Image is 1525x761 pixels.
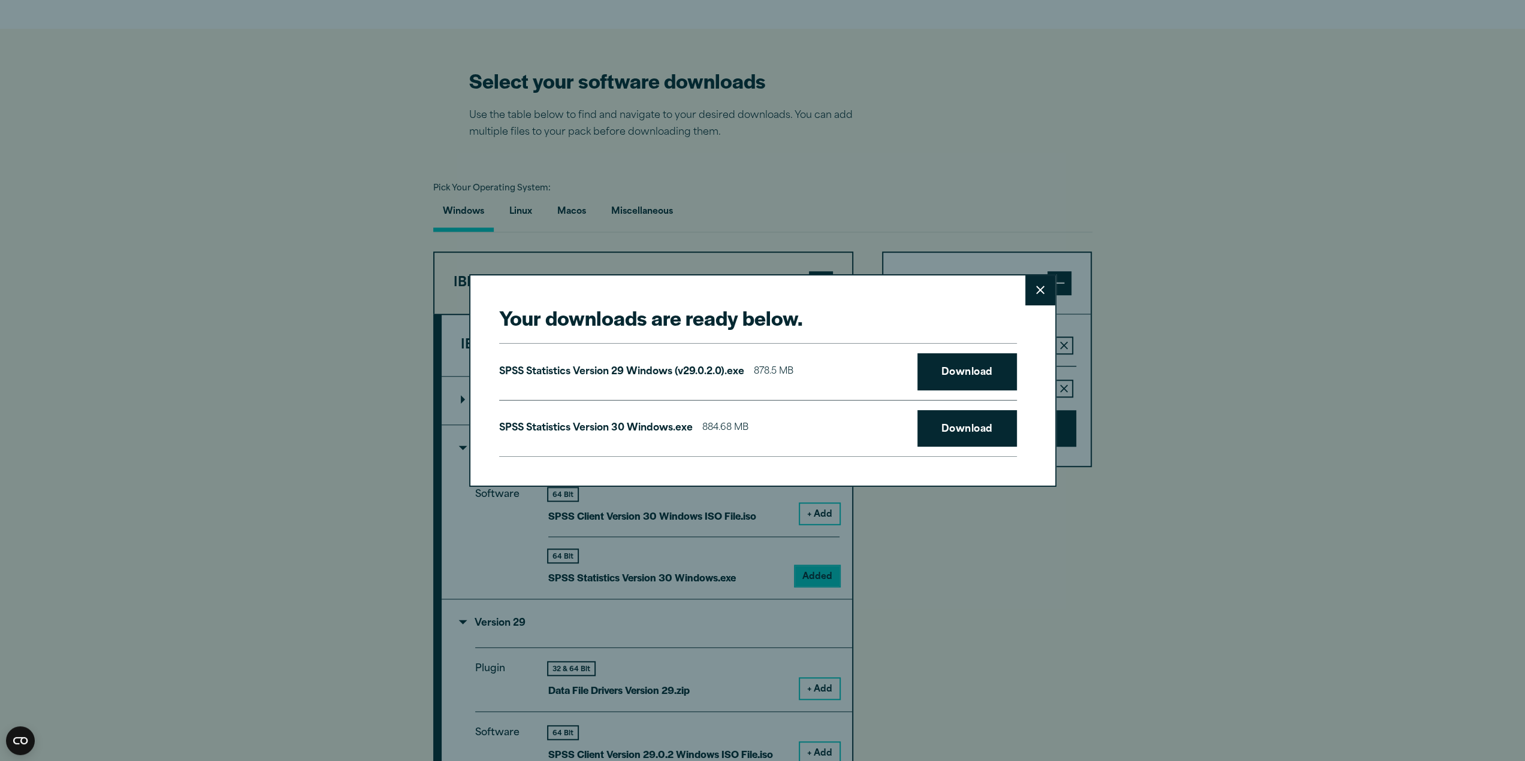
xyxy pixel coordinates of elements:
[917,410,1017,447] a: Download
[499,304,1017,331] h2: Your downloads are ready below.
[702,420,748,437] span: 884.68 MB
[499,363,744,381] p: SPSS Statistics Version 29 Windows (v29.0.2.0).exe
[499,420,693,437] p: SPSS Statistics Version 30 Windows.exe
[917,353,1017,390] a: Download
[6,726,35,755] button: Open CMP widget
[754,363,793,381] span: 878.5 MB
